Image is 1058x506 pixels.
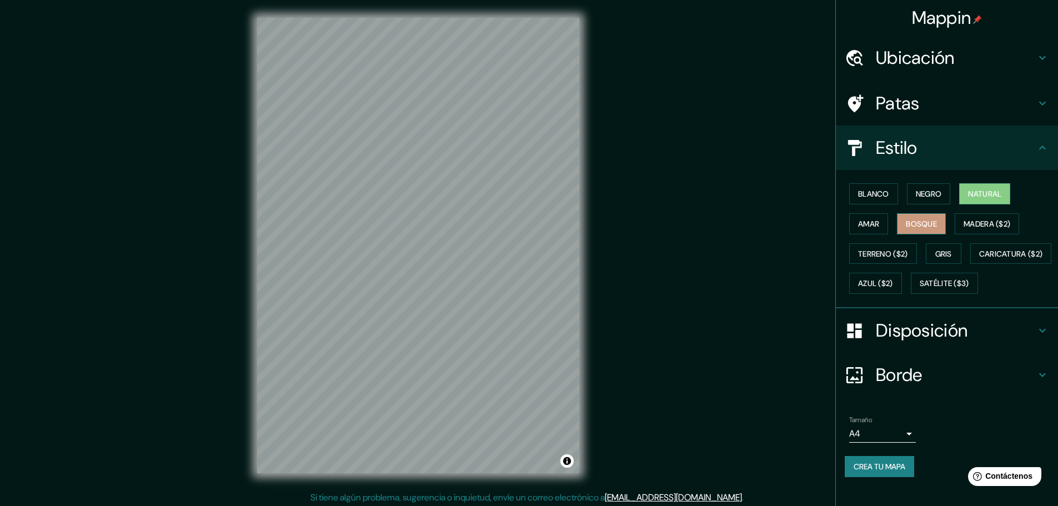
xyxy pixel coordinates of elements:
font: Negro [916,189,942,199]
font: . [742,492,744,503]
font: Terreno ($2) [858,249,908,259]
button: Satélite ($3) [911,273,978,294]
button: Azul ($2) [849,273,902,294]
font: Si tiene algún problema, sugerencia o inquietud, envíe un correo electrónico a [310,492,605,503]
button: Blanco [849,183,898,204]
font: Azul ($2) [858,279,893,289]
font: Ubicación [876,46,955,69]
button: Madera ($2) [955,213,1019,234]
button: Terreno ($2) [849,243,917,264]
font: Satélite ($3) [920,279,969,289]
font: Caricatura ($2) [979,249,1043,259]
font: Bosque [906,219,937,229]
img: pin-icon.png [973,15,982,24]
font: Crea tu mapa [854,462,905,472]
iframe: Lanzador de widgets de ayuda [959,463,1046,494]
font: Patas [876,92,920,115]
button: Caricatura ($2) [970,243,1052,264]
font: Disposición [876,319,967,342]
font: Mappin [912,6,971,29]
font: Blanco [858,189,889,199]
button: Gris [926,243,961,264]
button: Natural [959,183,1010,204]
button: Crea tu mapa [845,456,914,477]
font: Tamaño [849,415,872,424]
canvas: Mapa [257,18,579,473]
button: Bosque [897,213,946,234]
button: Negro [907,183,951,204]
div: Ubicación [836,36,1058,80]
font: Natural [968,189,1001,199]
div: Patas [836,81,1058,126]
button: Amar [849,213,888,234]
font: Borde [876,363,922,387]
font: Amar [858,219,879,229]
a: [EMAIL_ADDRESS][DOMAIN_NAME] [605,492,742,503]
div: Disposición [836,308,1058,353]
font: Estilo [876,136,917,159]
div: A4 [849,425,916,443]
button: Activar o desactivar atribución [560,454,574,468]
font: Gris [935,249,952,259]
div: Borde [836,353,1058,397]
font: . [745,491,748,503]
div: Estilo [836,126,1058,170]
font: A4 [849,428,860,439]
font: . [744,491,745,503]
font: Madera ($2) [964,219,1010,229]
